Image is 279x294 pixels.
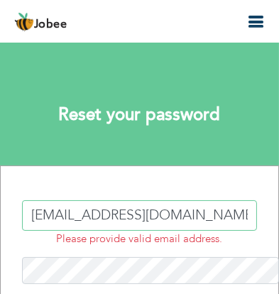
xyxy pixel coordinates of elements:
span: Jobee [34,19,67,31]
span: Please provide valid email address. [57,232,223,246]
img: jobee.io [14,12,34,32]
strong: Reset your password [59,103,221,126]
input: Email [22,200,257,231]
a: Jobee [14,12,67,32]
